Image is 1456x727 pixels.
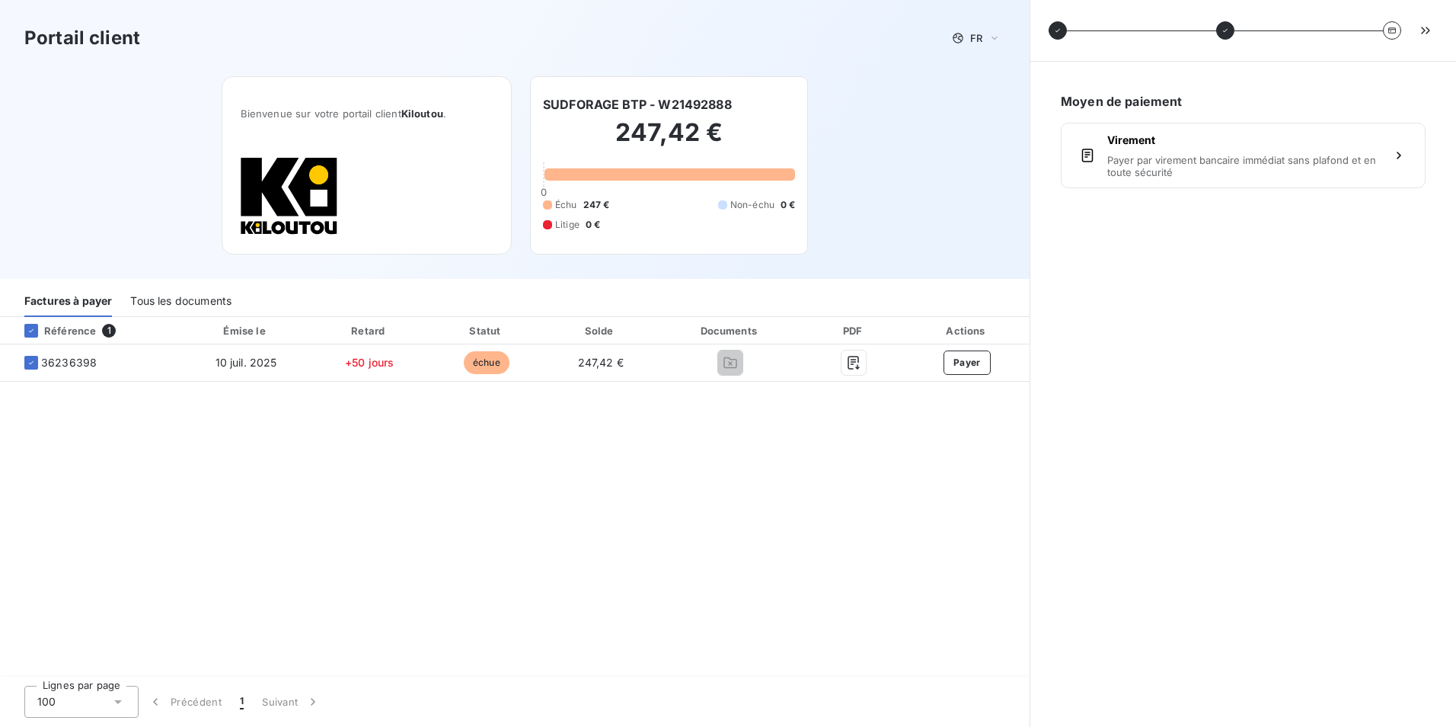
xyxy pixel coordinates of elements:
span: +50 jours [345,356,394,369]
div: Émise le [185,323,308,338]
span: 247 € [583,198,610,212]
span: 0 € [586,218,600,232]
span: 247,42 € [578,356,624,369]
span: Litige [555,218,580,232]
button: Précédent [139,686,231,718]
span: 1 [240,694,244,709]
div: Actions [908,323,1027,338]
span: Virement [1107,133,1379,148]
h3: Portail client [24,24,140,52]
button: 1 [231,686,253,718]
div: Solde [548,323,654,338]
span: échue [464,351,509,374]
h6: Moyen de paiement [1061,92,1426,110]
span: 0 [541,186,547,198]
button: Suivant [253,686,330,718]
span: 100 [37,694,56,709]
div: Statut [432,323,541,338]
div: Factures à payer [24,285,112,317]
span: Non-échu [730,198,774,212]
span: Kiloutou [401,107,443,120]
span: FR [970,32,982,44]
h6: SUDFORAGE BTP - W21492888 [543,95,732,114]
div: Documents [660,323,800,338]
span: Payer par virement bancaire immédiat sans plafond et en toute sécurité [1107,154,1379,178]
div: Tous les documents [130,285,231,317]
h2: 247,42 € [543,117,795,163]
span: Échu [555,198,577,212]
div: Retard [314,323,426,338]
span: 36236398 [41,355,97,370]
span: Bienvenue sur votre portail client . [241,107,493,120]
span: 1 [102,324,116,338]
button: Payer [944,351,991,375]
span: 10 juil. 2025 [216,356,277,369]
span: 0 € [781,198,795,212]
div: Référence [12,324,96,338]
div: PDF [806,323,902,338]
img: Company logo [241,156,338,235]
